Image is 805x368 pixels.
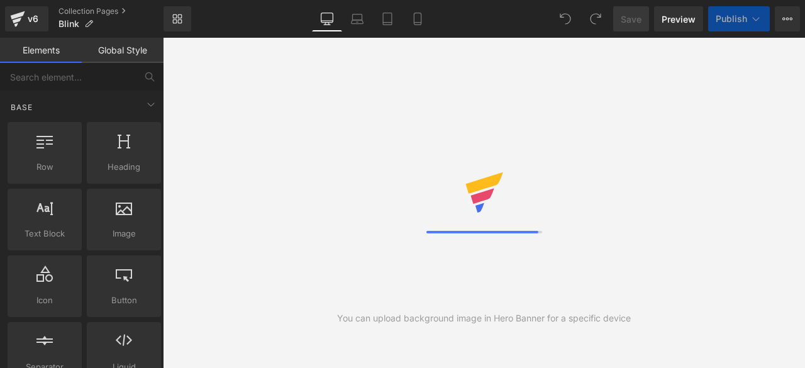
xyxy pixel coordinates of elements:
[25,11,41,27] div: v6
[91,160,157,174] span: Heading
[11,294,78,307] span: Icon
[11,227,78,240] span: Text Block
[553,6,578,31] button: Undo
[11,160,78,174] span: Row
[91,294,157,307] span: Button
[662,13,696,26] span: Preview
[372,6,402,31] a: Tablet
[58,19,79,29] span: Blink
[708,6,770,31] button: Publish
[342,6,372,31] a: Laptop
[775,6,800,31] button: More
[164,6,191,31] a: New Library
[58,6,164,16] a: Collection Pages
[583,6,608,31] button: Redo
[716,14,747,24] span: Publish
[91,227,157,240] span: Image
[337,311,631,325] div: You can upload background image in Hero Banner for a specific device
[654,6,703,31] a: Preview
[402,6,433,31] a: Mobile
[5,6,48,31] a: v6
[9,101,34,113] span: Base
[312,6,342,31] a: Desktop
[82,38,164,63] a: Global Style
[621,13,641,26] span: Save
